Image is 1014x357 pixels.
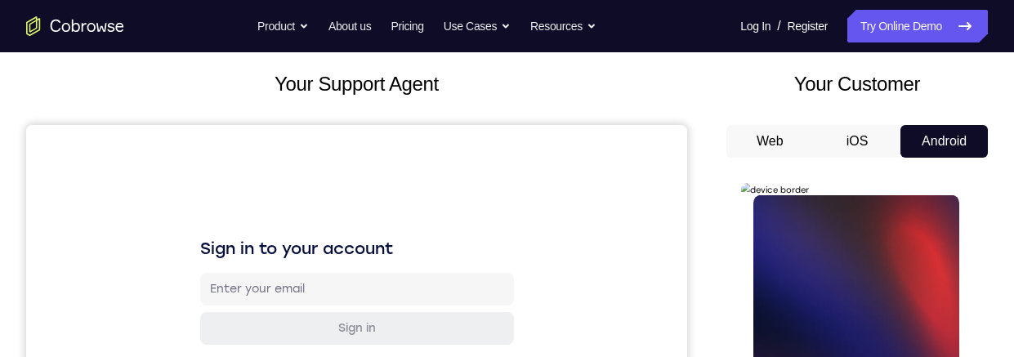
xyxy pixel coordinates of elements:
button: Web [726,125,814,158]
button: Sign in with Google [174,259,488,292]
a: Pricing [391,10,423,42]
button: Resources [530,10,596,42]
span: / [777,16,780,36]
h2: Your Customer [726,69,988,99]
button: Sign in with GitHub [174,298,488,331]
h1: Sign in to your account [174,112,488,135]
button: Product [257,10,309,42]
button: Use Cases [444,10,511,42]
div: Sign in with GitHub [288,306,399,323]
button: Sign in [174,187,488,220]
button: Android [900,125,988,158]
a: Register [788,10,828,42]
a: Go to the home page [26,16,124,36]
p: or [322,234,339,247]
a: Try Online Demo [847,10,988,42]
h2: Your Support Agent [26,69,687,99]
button: Tap to Start [51,219,180,262]
input: Enter your email [184,156,478,172]
div: Sign in with Google [288,267,400,283]
a: Log In [740,10,771,42]
button: iOS [814,125,901,158]
span: Tap to Start [74,233,157,249]
a: About us [328,10,371,42]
